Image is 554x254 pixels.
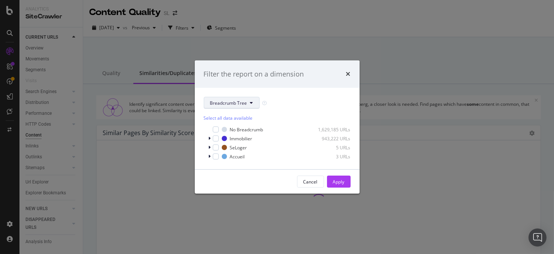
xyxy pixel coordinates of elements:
[230,135,252,142] div: Immobilier
[204,69,304,79] div: Filter the report on a dimension
[314,126,351,133] div: 1,629,185 URLs
[230,144,247,151] div: SeLoger
[314,144,351,151] div: 5 URLs
[303,179,318,185] div: Cancel
[204,115,351,121] div: Select all data available
[314,135,351,142] div: 943,222 URLs
[529,228,547,246] div: Open Intercom Messenger
[230,126,263,133] div: No Breadcrumb
[327,176,351,188] button: Apply
[210,100,247,106] span: Breadcrumb Tree
[195,60,360,194] div: modal
[346,69,351,79] div: times
[204,97,260,109] button: Breadcrumb Tree
[230,153,245,160] div: Accueil
[333,179,345,185] div: Apply
[314,153,351,160] div: 3 URLs
[297,176,324,188] button: Cancel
